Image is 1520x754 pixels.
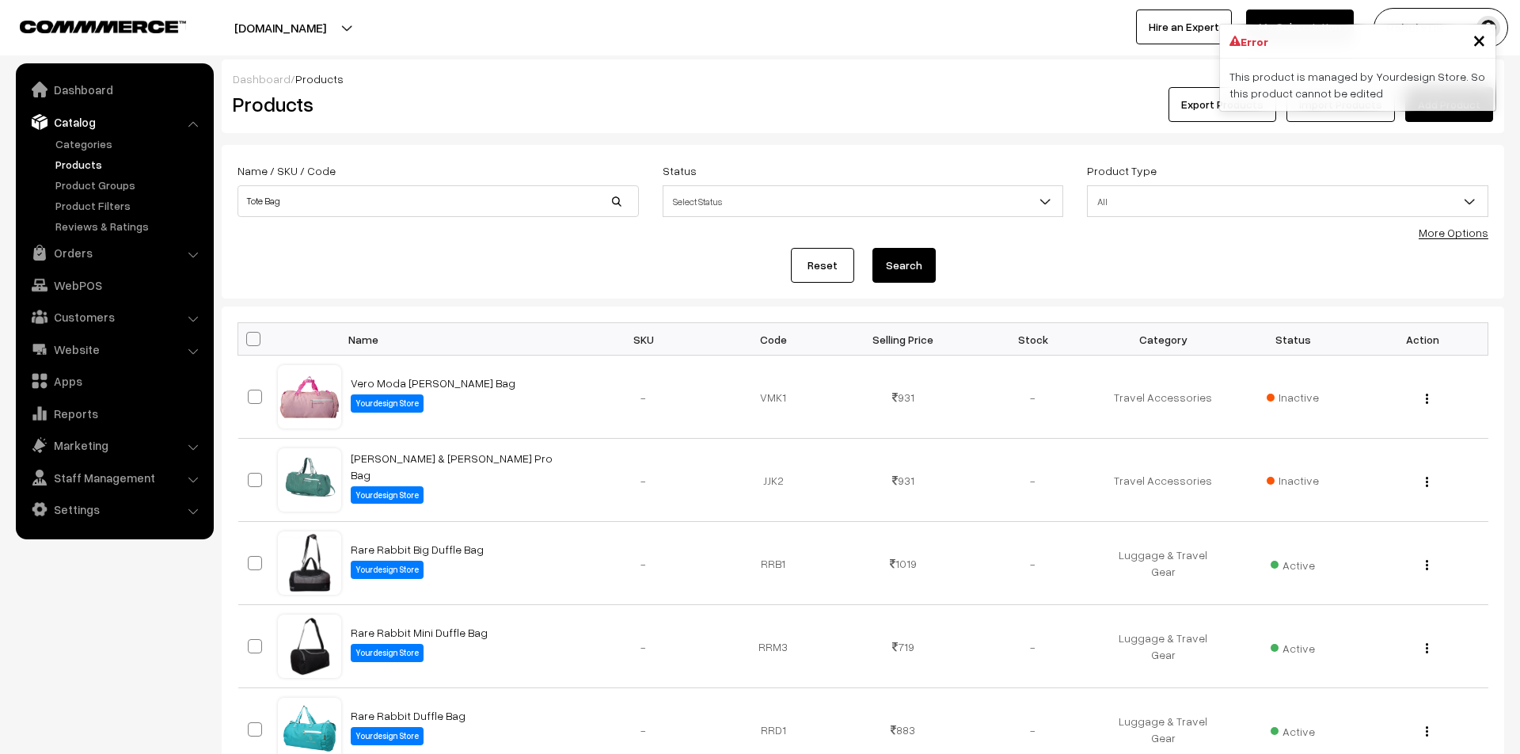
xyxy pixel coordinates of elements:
span: Select Status [663,185,1064,217]
label: Name / SKU / Code [237,162,336,179]
a: Reports [20,399,208,428]
span: All [1087,185,1488,217]
label: Yourdesign Store [351,727,424,745]
a: Rare Rabbit Mini Duffle Bag [351,626,488,639]
th: Status [1228,323,1358,356]
a: WebPOS [20,271,208,299]
a: Settings [20,495,208,524]
label: Product Type [1087,162,1157,179]
img: COMMMERCE [20,21,186,32]
span: Inactive [1267,389,1319,406]
th: Code [709,323,838,356]
td: Travel Accessories [1098,356,1228,439]
h2: Products [233,92,637,116]
span: Inactive [1267,472,1319,489]
a: Reviews & Ratings [51,218,208,234]
td: 719 [838,605,968,688]
th: Action [1358,323,1488,356]
td: RRB1 [709,522,838,605]
a: My Subscription [1246,10,1354,44]
button: Rahul YDS [1374,8,1508,48]
th: SKU [579,323,709,356]
a: Catalog [20,108,208,136]
label: Yourdesign Store [351,561,424,579]
a: Apps [20,367,208,395]
td: JJK2 [709,439,838,522]
a: Dashboard [20,75,208,104]
a: Marketing [20,431,208,459]
img: user [1476,16,1500,40]
div: This product is managed by Yourdesign Store. So this product cannot be edited [1220,59,1495,111]
button: Search [872,248,936,283]
a: Rare Rabbit Big Duffle Bag [351,543,484,556]
td: - [968,356,1098,439]
a: Vero Moda [PERSON_NAME] Bag [351,376,515,390]
td: RRM3 [709,605,838,688]
span: Select Status [663,188,1063,215]
input: Name / SKU / Code [237,185,639,217]
button: [DOMAIN_NAME] [179,8,382,48]
td: - [968,439,1098,522]
label: Yourdesign Store [351,394,424,413]
a: More Options [1419,226,1488,239]
td: - [579,605,709,688]
a: COMMMERCE [20,16,158,35]
span: Active [1271,719,1315,740]
td: Luggage & Travel Gear [1098,522,1228,605]
img: Menu [1426,560,1428,570]
span: Active [1271,636,1315,657]
button: Export Products [1168,87,1276,122]
img: Menu [1426,477,1428,487]
th: Name [341,323,579,356]
td: 931 [838,439,968,522]
img: Menu [1426,394,1428,404]
a: Orders [20,238,208,267]
img: Menu [1426,643,1428,653]
a: Website [20,335,208,364]
label: Status [663,162,697,179]
td: 931 [838,356,968,439]
td: - [968,605,1098,688]
th: Stock [968,323,1098,356]
td: Travel Accessories [1098,439,1228,522]
td: - [968,522,1098,605]
td: - [579,439,709,522]
td: VMK1 [709,356,838,439]
button: Close [1472,28,1486,51]
th: Selling Price [838,323,968,356]
th: Category [1098,323,1228,356]
div: / [233,70,1493,87]
span: Active [1271,553,1315,573]
a: Product Filters [51,197,208,214]
a: Reset [791,248,854,283]
a: Categories [51,135,208,152]
img: Menu [1426,726,1428,737]
a: Customers [20,303,208,331]
span: All [1088,188,1488,215]
a: Rare Rabbit Duffle Bag [351,709,465,722]
a: [PERSON_NAME] & [PERSON_NAME] Pro Bag [351,451,553,482]
a: Product Groups [51,177,208,193]
label: Yourdesign Store [351,644,424,662]
span: × [1472,25,1486,54]
strong: Error [1241,33,1268,50]
a: Hire an Expert [1136,10,1232,44]
a: Dashboard [233,72,291,86]
td: Luggage & Travel Gear [1098,605,1228,688]
td: - [579,522,709,605]
label: Yourdesign Store [351,486,424,505]
td: 1019 [838,522,968,605]
span: Products [295,72,344,86]
td: - [579,356,709,439]
a: Products [51,156,208,173]
a: Staff Management [20,463,208,492]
